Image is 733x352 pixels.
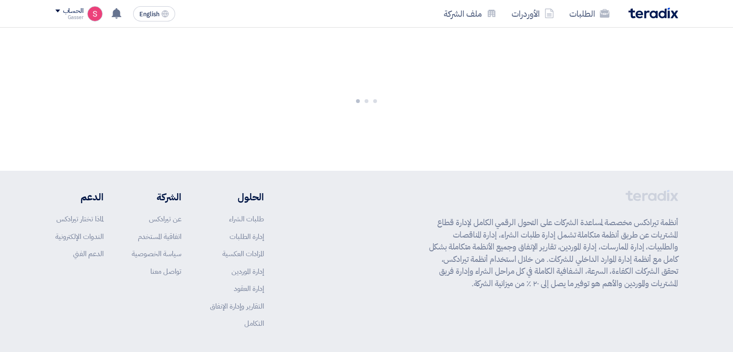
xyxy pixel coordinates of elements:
[429,217,678,290] p: أنظمة تيرادكس مخصصة لمساعدة الشركات على التحول الرقمي الكامل لإدارة قطاع المشتريات عن طريق أنظمة ...
[244,318,264,329] a: التكامل
[229,214,264,224] a: طلبات الشراء
[562,2,617,25] a: الطلبات
[138,231,181,242] a: اتفاقية المستخدم
[210,190,264,204] li: الحلول
[149,214,181,224] a: عن تيرادكس
[504,2,562,25] a: الأوردرات
[132,190,181,204] li: الشركة
[133,6,175,21] button: English
[55,190,104,204] li: الدعم
[150,266,181,277] a: تواصل معنا
[231,266,264,277] a: إدارة الموردين
[73,248,104,259] a: الدعم الفني
[222,248,264,259] a: المزادات العكسية
[132,248,181,259] a: سياسة الخصوصية
[63,7,84,15] div: الحساب
[234,283,264,294] a: إدارة العقود
[55,231,104,242] a: الندوات الإلكترونية
[139,11,159,18] span: English
[210,301,264,311] a: التقارير وإدارة الإنفاق
[230,231,264,242] a: إدارة الطلبات
[56,214,104,224] a: لماذا تختار تيرادكس
[87,6,103,21] img: unnamed_1748516558010.png
[436,2,504,25] a: ملف الشركة
[628,8,678,19] img: Teradix logo
[55,15,84,20] div: Gasser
